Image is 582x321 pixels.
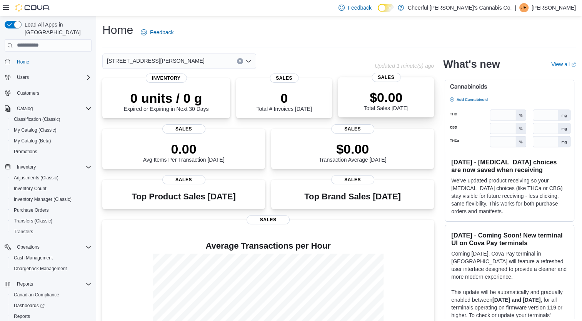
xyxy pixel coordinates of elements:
[14,149,37,155] span: Promotions
[17,74,29,80] span: Users
[8,194,95,205] button: Inventory Manager (Classic)
[17,105,33,112] span: Catalog
[124,90,209,106] p: 0 units / 0 g
[451,158,568,174] h3: [DATE] - [MEDICAL_DATA] choices are now saved when receiving
[375,63,434,69] p: Updated 1 minute(s) ago
[11,290,62,299] a: Canadian Compliance
[8,135,95,146] button: My Catalog (Beta)
[14,162,39,172] button: Inventory
[132,192,235,201] h3: Top Product Sales [DATE]
[14,175,58,181] span: Adjustments (Classic)
[14,127,57,133] span: My Catalog (Classic)
[247,215,290,224] span: Sales
[571,62,576,67] svg: External link
[11,216,55,226] a: Transfers (Classic)
[14,279,36,289] button: Reports
[551,61,576,67] a: View allExternal link
[17,164,36,170] span: Inventory
[319,141,387,157] p: $0.00
[8,226,95,237] button: Transfers
[162,124,205,134] span: Sales
[14,279,92,289] span: Reports
[14,292,59,298] span: Canadian Compliance
[11,290,92,299] span: Canadian Compliance
[11,253,92,262] span: Cash Management
[14,104,92,113] span: Catalog
[11,173,92,182] span: Adjustments (Classic)
[8,252,95,263] button: Cash Management
[108,241,428,251] h4: Average Transactions per Hour
[11,136,92,145] span: My Catalog (Beta)
[532,3,576,12] p: [PERSON_NAME]
[372,73,400,82] span: Sales
[8,146,95,157] button: Promotions
[270,74,299,83] span: Sales
[11,184,92,193] span: Inventory Count
[14,57,92,67] span: Home
[14,255,53,261] span: Cash Management
[8,263,95,274] button: Chargeback Management
[107,56,205,65] span: [STREET_ADDRESS][PERSON_NAME]
[14,207,49,213] span: Purchase Orders
[11,206,92,215] span: Purchase Orders
[443,58,500,70] h2: What's new
[8,114,95,125] button: Classification (Classic)
[8,216,95,226] button: Transfers (Classic)
[14,218,52,224] span: Transfers (Classic)
[2,162,95,172] button: Inventory
[17,244,40,250] span: Operations
[143,141,225,157] p: 0.00
[14,57,32,67] a: Home
[11,227,36,236] a: Transfers
[8,183,95,194] button: Inventory Count
[11,312,92,321] span: Reports
[364,90,408,111] div: Total Sales [DATE]
[14,266,67,272] span: Chargeback Management
[11,312,33,321] a: Reports
[8,205,95,216] button: Purchase Orders
[146,74,187,83] span: Inventory
[11,173,62,182] a: Adjustments (Classic)
[11,216,92,226] span: Transfers (Classic)
[2,279,95,289] button: Reports
[8,125,95,135] button: My Catalog (Classic)
[14,73,92,82] span: Users
[2,103,95,114] button: Catalog
[11,125,92,135] span: My Catalog (Classic)
[11,301,92,310] span: Dashboards
[8,300,95,311] a: Dashboards
[11,206,52,215] a: Purchase Orders
[256,90,312,106] p: 0
[17,281,33,287] span: Reports
[492,297,540,303] strong: [DATE] and [DATE]
[14,138,51,144] span: My Catalog (Beta)
[11,227,92,236] span: Transfers
[2,242,95,252] button: Operations
[11,115,92,124] span: Classification (Classic)
[348,4,371,12] span: Feedback
[14,242,92,252] span: Operations
[102,22,133,38] h1: Home
[11,195,92,204] span: Inventory Manager (Classic)
[124,90,209,112] div: Expired or Expiring in Next 30 Days
[256,90,312,112] div: Total # Invoices [DATE]
[11,147,40,156] a: Promotions
[2,87,95,99] button: Customers
[8,289,95,300] button: Canadian Compliance
[14,196,72,202] span: Inventory Manager (Classic)
[14,229,33,235] span: Transfers
[451,177,568,215] p: We've updated product receiving so your [MEDICAL_DATA] choices (like THCa or CBG) stay visible fo...
[14,89,42,98] a: Customers
[162,175,205,184] span: Sales
[331,124,374,134] span: Sales
[11,195,75,204] a: Inventory Manager (Classic)
[14,162,92,172] span: Inventory
[14,116,60,122] span: Classification (Classic)
[138,25,177,40] a: Feedback
[11,136,54,145] a: My Catalog (Beta)
[11,115,63,124] a: Classification (Classic)
[11,264,92,273] span: Chargeback Management
[11,184,50,193] a: Inventory Count
[14,242,43,252] button: Operations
